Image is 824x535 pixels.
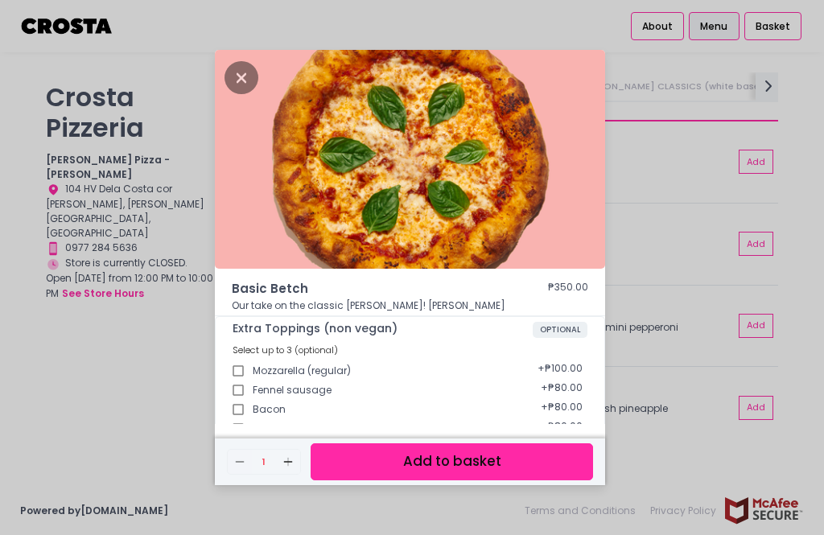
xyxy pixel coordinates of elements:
[225,69,258,84] button: Close
[232,298,588,313] p: Our take on the classic [PERSON_NAME]! [PERSON_NAME]
[536,395,587,424] div: + ₱80.00
[233,322,533,335] span: Extra Toppings (non vegan)
[536,414,587,443] div: + ₱80.00
[548,280,588,298] div: ₱350.00
[536,376,587,405] div: + ₱80.00
[311,443,593,479] button: Add to basket
[233,344,338,356] span: Select up to 3 (optional)
[232,280,499,298] span: Basic Betch
[533,322,587,338] span: OPTIONAL
[533,356,587,385] div: + ₱100.00
[215,50,605,269] img: Basic Betch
